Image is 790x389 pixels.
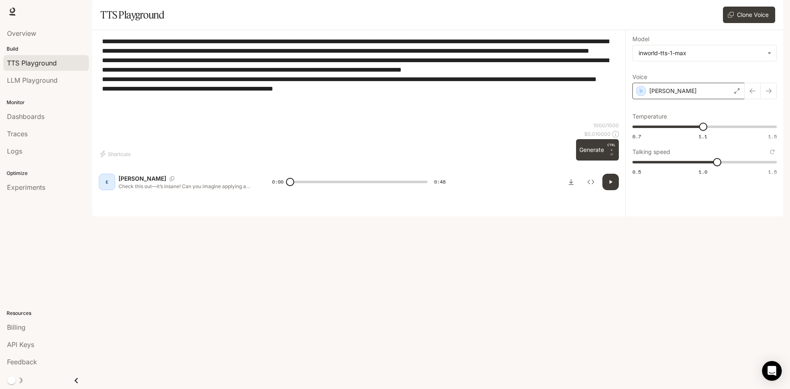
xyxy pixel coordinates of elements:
[768,133,777,140] span: 1.5
[768,147,777,156] button: Reset to default
[118,183,252,190] p: Check this out—it’s insane! Can you imagine applying a coat to your car’s paint on the very first...
[632,114,667,119] p: Temperature
[632,168,641,175] span: 0.5
[100,175,114,189] div: E
[607,142,616,152] p: CTRL +
[434,178,446,186] span: 0:48
[723,7,775,23] button: Clone Voice
[649,87,697,95] p: [PERSON_NAME]
[99,147,134,161] button: Shortcuts
[100,7,164,23] h1: TTS Playground
[272,178,283,186] span: 0:00
[583,174,599,190] button: Inspect
[632,149,670,155] p: Talking speed
[563,174,579,190] button: Download audio
[632,133,641,140] span: 0.7
[768,168,777,175] span: 1.5
[633,45,776,61] div: inworld-tts-1-max
[166,176,178,181] button: Copy Voice ID
[607,142,616,157] p: ⏎
[632,36,649,42] p: Model
[576,139,619,161] button: GenerateCTRL +⏎
[593,122,619,129] p: 1000 / 1000
[762,361,782,381] div: Open Intercom Messenger
[639,49,763,57] div: inworld-tts-1-max
[632,74,647,80] p: Voice
[699,168,707,175] span: 1.0
[118,175,166,183] p: [PERSON_NAME]
[699,133,707,140] span: 1.1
